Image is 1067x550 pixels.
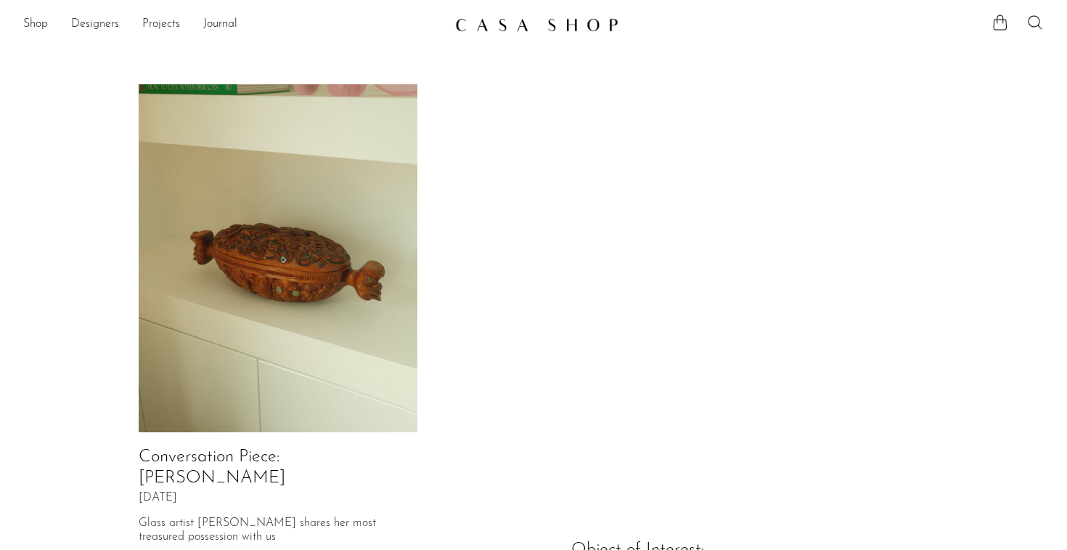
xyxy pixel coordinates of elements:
[139,448,285,487] a: Conversation Piece: [PERSON_NAME]
[23,12,443,37] nav: Desktop navigation
[139,84,417,433] img: Conversation Piece: Devon Made
[142,15,180,34] a: Projects
[139,517,417,544] p: Glass artist [PERSON_NAME] shares her most treasured possession with us
[203,15,237,34] a: Journal
[23,15,48,34] a: Shop
[139,492,177,505] span: [DATE]
[71,15,119,34] a: Designers
[23,12,443,37] ul: NEW HEADER MENU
